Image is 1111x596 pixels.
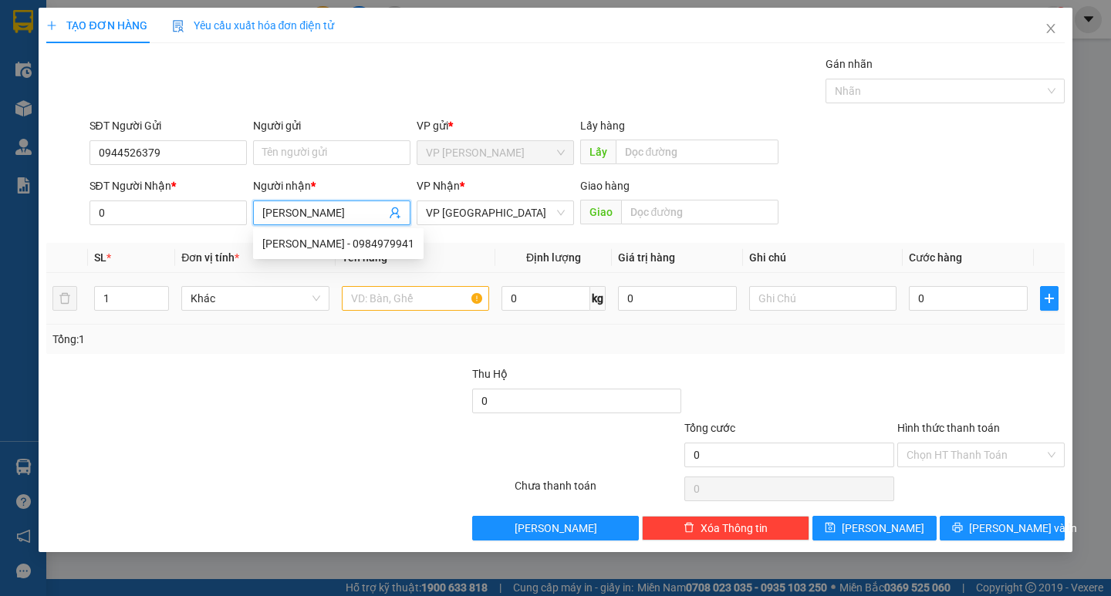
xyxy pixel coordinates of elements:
[191,287,319,310] span: Khác
[417,117,574,134] div: VP gửi
[46,20,57,31] span: plus
[1045,22,1057,35] span: close
[616,140,778,164] input: Dọc đường
[89,117,247,134] div: SĐT Người Gửi
[940,516,1064,540] button: printer[PERSON_NAME] và In
[590,286,606,311] span: kg
[909,251,962,264] span: Cước hàng
[580,200,621,224] span: Giao
[684,422,735,434] span: Tổng cước
[580,180,630,192] span: Giao hàng
[253,117,410,134] div: Người gửi
[135,90,277,123] div: Nhận: VP [GEOGRAPHIC_DATA]
[580,140,616,164] span: Lấy
[389,207,401,219] span: user-add
[969,520,1077,537] span: [PERSON_NAME] và In
[825,522,836,534] span: save
[812,516,937,540] button: save[PERSON_NAME]
[842,520,924,537] span: [PERSON_NAME]
[515,520,597,537] span: [PERSON_NAME]
[1040,286,1059,311] button: plus
[749,286,897,311] input: Ghi Chú
[826,58,873,70] label: Gán nhãn
[743,243,903,273] th: Ghi chú
[1041,292,1058,305] span: plus
[52,331,430,348] div: Tổng: 1
[94,251,106,264] span: SL
[472,516,640,540] button: [PERSON_NAME]
[642,516,809,540] button: deleteXóa Thông tin
[52,286,77,311] button: delete
[89,177,247,194] div: SĐT Người Nhận
[580,120,625,132] span: Lấy hàng
[181,251,239,264] span: Đơn vị tính
[1029,8,1072,51] button: Close
[621,200,778,224] input: Dọc đường
[426,201,565,224] span: VP Đà Lạt
[684,522,694,534] span: delete
[262,235,414,252] div: [PERSON_NAME] - 0984979941
[701,520,768,537] span: Xóa Thông tin
[417,180,460,192] span: VP Nhận
[253,177,410,194] div: Người nhận
[342,286,489,311] input: VD: Bàn, Ghế
[952,522,963,534] span: printer
[253,231,424,256] div: MINH HÀ - 0984979941
[513,477,684,504] div: Chưa thanh toán
[897,422,1000,434] label: Hình thức thanh toán
[472,368,508,380] span: Thu Hộ
[87,65,202,82] text: PTT2509110012
[618,251,675,264] span: Giá trị hàng
[12,90,127,123] div: Gửi: VP [PERSON_NAME]
[172,20,184,32] img: icon
[426,141,565,164] span: VP Phan Thiết
[46,19,147,32] span: TẠO ĐƠN HÀNG
[526,251,581,264] span: Định lượng
[618,286,737,311] input: 0
[172,19,335,32] span: Yêu cầu xuất hóa đơn điện tử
